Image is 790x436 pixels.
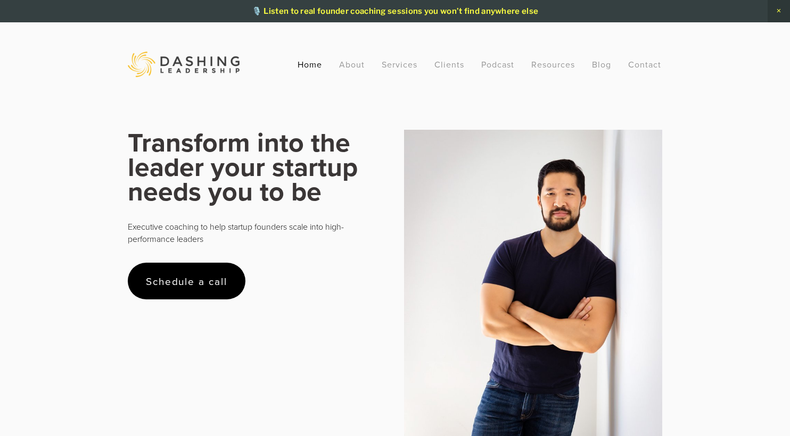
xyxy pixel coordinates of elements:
a: Podcast [481,55,514,74]
a: Contact [628,55,661,74]
a: Blog [592,55,611,74]
a: Home [298,55,322,74]
img: Dashing Leadership [128,52,240,77]
p: Executive coaching to help startup founders scale into high-performance leaders [128,221,386,245]
a: Services [382,55,417,74]
a: Resources [531,58,575,70]
strong: Transform into the leader your startup needs you to be [128,123,365,210]
a: Schedule a call [128,263,245,299]
a: Clients [434,55,464,74]
a: About [339,55,365,74]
